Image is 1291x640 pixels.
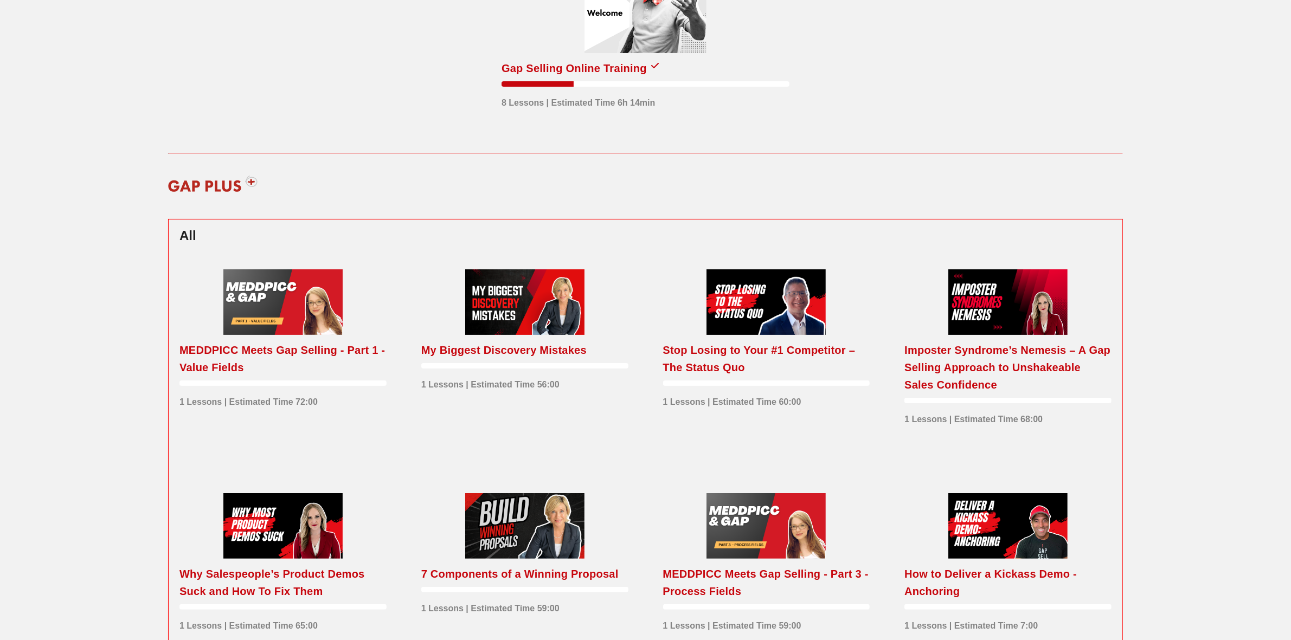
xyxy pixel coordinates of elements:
div: Gap Selling Online Training [502,60,647,77]
div: 7 Components of a Winning Proposal [421,565,619,583]
div: 1 Lessons | Estimated Time 68:00 [904,408,1043,426]
div: My Biggest Discovery Mistakes [421,341,587,359]
div: Why Salespeople’s Product Demos Suck and How To Fix Them [179,565,387,600]
div: MEDDPICC Meets Gap Selling - Part 1 - Value Fields [179,341,387,376]
div: How to Deliver a Kickass Demo - Anchoring [904,565,1112,600]
div: 8 Lessons | Estimated Time 6h 14min [502,91,655,109]
div: 1 Lessons | Estimated Time 59:00 [663,614,801,632]
div: 1 Lessons | Estimated Time 65:00 [179,614,318,632]
img: gap-plus-logo-red.svg [161,167,265,200]
div: MEDDPICC Meets Gap Selling - Part 3 - Process Fields [663,565,870,600]
div: Stop Losing to Your #1 Competitor – The Status Quo [663,341,870,376]
div: 1 Lessons | Estimated Time 60:00 [663,390,801,409]
div: Imposter Syndrome’s Nemesis – A Gap Selling Approach to Unshakeable Sales Confidence [904,341,1112,393]
div: 1 Lessons | Estimated Time 7:00 [904,614,1038,632]
div: 1 Lessons | Estimated Time 59:00 [421,597,560,615]
h2: All [179,226,1112,245]
div: 1 Lessons | Estimated Time 56:00 [421,373,560,391]
div: 1 Lessons | Estimated Time 72:00 [179,390,318,409]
